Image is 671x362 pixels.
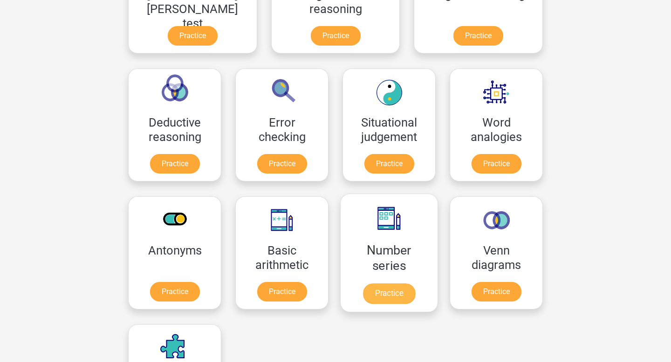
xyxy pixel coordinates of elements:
a: Practice [363,283,415,304]
a: Practice [472,154,521,174]
a: Practice [453,26,503,46]
a: Practice [168,26,218,46]
a: Practice [472,282,521,302]
a: Practice [150,282,200,302]
a: Practice [257,154,307,174]
a: Practice [364,154,414,174]
a: Practice [311,26,361,46]
a: Practice [150,154,200,174]
a: Practice [257,282,307,302]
